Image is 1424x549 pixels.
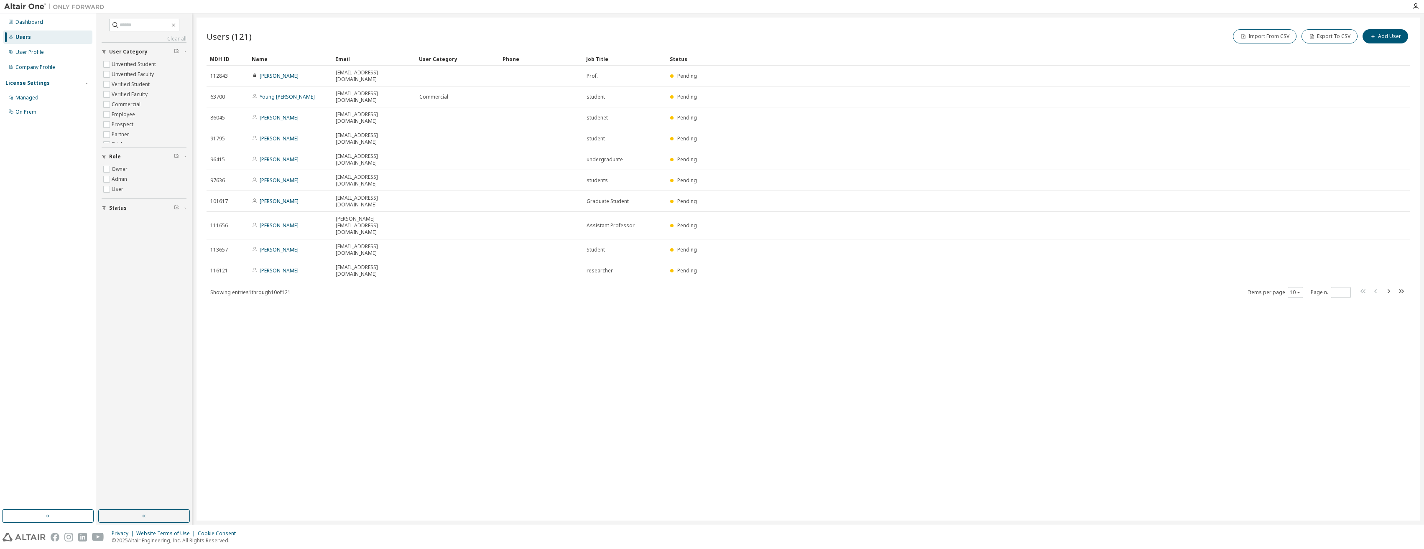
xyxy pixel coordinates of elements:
[260,93,315,100] a: Young [PERSON_NAME]
[210,289,291,296] span: Showing entries 1 through 10 of 121
[677,177,697,184] span: Pending
[112,537,241,544] p: © 2025 Altair Engineering, Inc. All Rights Reserved.
[136,530,198,537] div: Website Terms of Use
[1302,29,1358,43] button: Export To CSV
[112,174,129,184] label: Admin
[5,80,50,86] div: License Settings
[109,153,121,160] span: Role
[51,533,59,541] img: facebook.svg
[112,130,131,140] label: Partner
[1311,287,1351,298] span: Page n.
[677,156,697,163] span: Pending
[207,30,252,42] span: Users (121)
[677,135,697,142] span: Pending
[260,246,299,253] a: [PERSON_NAME]
[677,267,697,274] span: Pending
[1363,29,1408,43] button: Add User
[1233,29,1296,43] button: Import From CSV
[112,140,124,150] label: Trial
[64,533,73,541] img: instagram.svg
[210,222,228,229] span: 111656
[336,153,412,166] span: [EMAIL_ADDRESS][DOMAIN_NAME]
[670,52,1360,66] div: Status
[260,72,299,79] a: [PERSON_NAME]
[102,199,186,217] button: Status
[260,198,299,205] a: [PERSON_NAME]
[260,114,299,121] a: [PERSON_NAME]
[102,43,186,61] button: User Category
[336,216,412,236] span: [PERSON_NAME][EMAIL_ADDRESS][DOMAIN_NAME]
[210,198,228,205] span: 101617
[677,72,697,79] span: Pending
[210,156,225,163] span: 96415
[419,94,448,100] span: Commercial
[198,530,241,537] div: Cookie Consent
[15,109,36,115] div: On Prem
[15,94,38,101] div: Managed
[419,52,496,66] div: User Category
[112,164,129,174] label: Owner
[210,267,228,274] span: 116121
[336,195,412,208] span: [EMAIL_ADDRESS][DOMAIN_NAME]
[210,73,228,79] span: 112843
[587,73,598,79] span: Prof.
[78,533,87,541] img: linkedin.svg
[112,79,151,89] label: Verified Student
[587,267,613,274] span: researcher
[677,246,697,253] span: Pending
[677,222,697,229] span: Pending
[210,177,225,184] span: 97636
[4,3,109,11] img: Altair One
[15,64,55,71] div: Company Profile
[174,48,179,55] span: Clear filter
[336,111,412,125] span: [EMAIL_ADDRESS][DOMAIN_NAME]
[174,205,179,211] span: Clear filter
[587,222,635,229] span: Assistant Professor
[587,135,605,142] span: student
[252,52,329,66] div: Name
[587,247,605,253] span: Student
[336,69,412,83] span: [EMAIL_ADDRESS][DOMAIN_NAME]
[3,533,46,541] img: altair_logo.svg
[92,533,104,541] img: youtube.svg
[109,48,148,55] span: User Category
[336,132,412,145] span: [EMAIL_ADDRESS][DOMAIN_NAME]
[260,267,299,274] a: [PERSON_NAME]
[677,114,697,121] span: Pending
[335,52,412,66] div: Email
[109,205,127,211] span: Status
[112,530,136,537] div: Privacy
[586,52,663,66] div: Job Title
[15,49,44,56] div: User Profile
[336,174,412,187] span: [EMAIL_ADDRESS][DOMAIN_NAME]
[174,153,179,160] span: Clear filter
[260,177,299,184] a: [PERSON_NAME]
[587,156,623,163] span: undergraduate
[112,69,156,79] label: Unverified Faculty
[260,156,299,163] a: [PERSON_NAME]
[1248,287,1303,298] span: Items per page
[1290,289,1301,296] button: 10
[210,52,245,66] div: MDH ID
[336,90,412,104] span: [EMAIL_ADDRESS][DOMAIN_NAME]
[112,119,135,130] label: Prospect
[112,109,137,119] label: Employee
[15,34,31,41] div: Users
[102,147,186,166] button: Role
[503,52,579,66] div: Phone
[587,198,629,205] span: Graduate Student
[677,198,697,205] span: Pending
[260,135,299,142] a: [PERSON_NAME]
[210,114,225,121] span: 86045
[112,59,158,69] label: Unverified Student
[112,89,149,99] label: Verified Faculty
[336,243,412,257] span: [EMAIL_ADDRESS][DOMAIN_NAME]
[260,222,299,229] a: [PERSON_NAME]
[587,94,605,100] span: student
[210,135,225,142] span: 91795
[210,94,225,100] span: 63700
[112,99,142,109] label: Commercial
[336,264,412,277] span: [EMAIL_ADDRESS][DOMAIN_NAME]
[102,36,186,42] a: Clear all
[210,247,228,253] span: 113657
